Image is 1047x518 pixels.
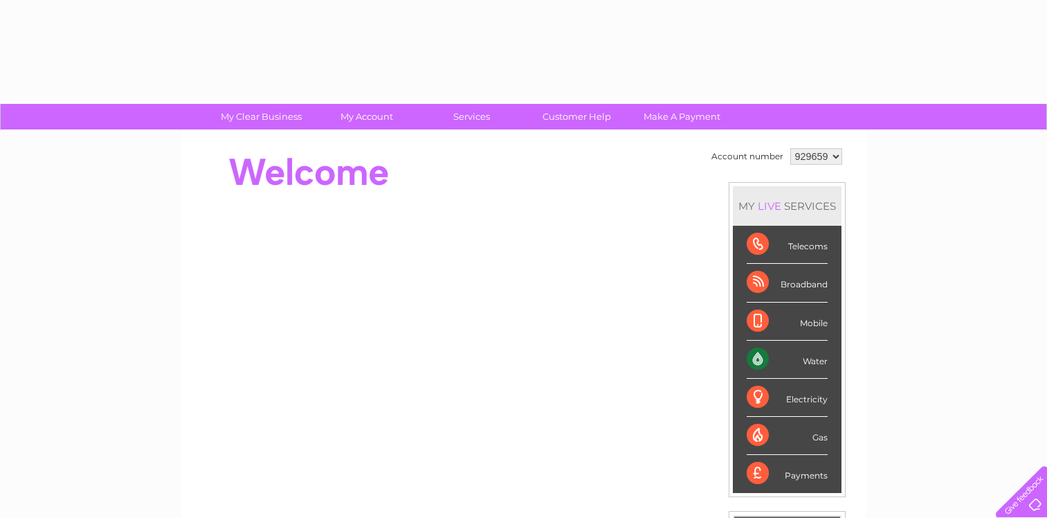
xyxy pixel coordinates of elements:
[625,104,739,129] a: Make A Payment
[747,303,828,341] div: Mobile
[309,104,424,129] a: My Account
[747,455,828,492] div: Payments
[747,379,828,417] div: Electricity
[755,199,784,213] div: LIVE
[747,226,828,264] div: Telecoms
[733,186,841,226] div: MY SERVICES
[747,341,828,379] div: Water
[415,104,529,129] a: Services
[204,104,318,129] a: My Clear Business
[747,264,828,302] div: Broadband
[747,417,828,455] div: Gas
[520,104,634,129] a: Customer Help
[708,145,787,168] td: Account number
